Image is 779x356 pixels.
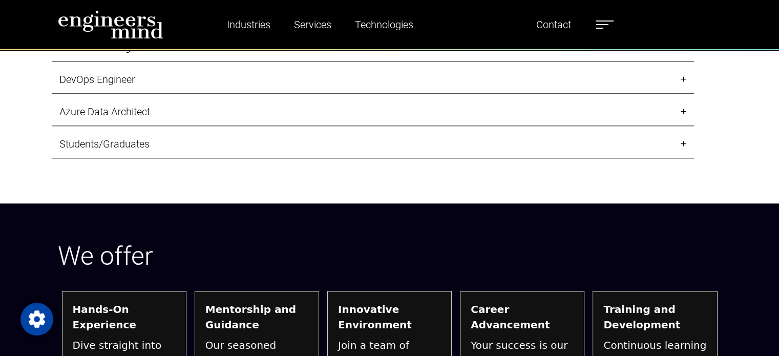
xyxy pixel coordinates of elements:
[338,302,441,332] strong: Innovative Environment
[471,302,574,332] strong: Career Advancement
[58,241,153,271] span: We offer
[223,13,275,36] a: Industries
[532,13,575,36] a: Contact
[52,130,694,158] a: Students/Graduates
[52,66,694,94] a: DevOps Engineer
[58,10,163,39] img: logo
[205,302,308,332] strong: Mentorship and Guidance
[73,302,176,332] strong: Hands-On Experience
[290,13,335,36] a: Services
[603,302,706,332] strong: Training and Development
[351,13,417,36] a: Technologies
[52,98,694,126] a: Azure Data Architect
